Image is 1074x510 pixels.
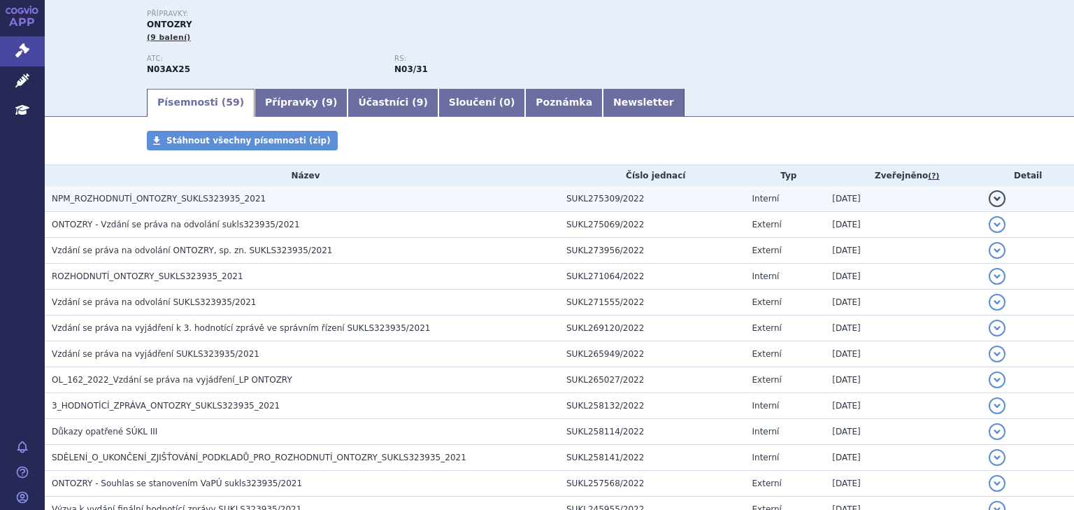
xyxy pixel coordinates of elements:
span: OL_162_2022_Vzdání se práva na vyjádření_LP ONTOZRY [52,375,292,385]
span: 0 [503,97,510,108]
td: SUKL258132/2022 [559,393,745,419]
p: RS: [394,55,628,63]
td: SUKL275069/2022 [559,212,745,238]
p: Přípravky: [147,10,642,18]
span: Externí [752,220,782,229]
th: Detail [982,165,1074,186]
button: detail [989,423,1005,440]
a: Poznámka [525,89,603,117]
td: [DATE] [825,341,982,367]
td: [DATE] [825,290,982,316]
span: Interní [752,453,780,462]
span: 9 [417,97,424,108]
a: Newsletter [603,89,685,117]
span: Externí [752,349,782,359]
td: [DATE] [825,186,982,212]
span: Interní [752,401,780,411]
button: detail [989,190,1005,207]
td: SUKL257568/2022 [559,471,745,497]
span: 59 [226,97,239,108]
span: ONTOZRY [147,20,192,29]
span: Vzdání se práva na vyjádření SUKLS323935/2021 [52,349,259,359]
p: ATC: [147,55,380,63]
span: Stáhnout všechny písemnosti (zip) [166,136,331,146]
td: [DATE] [825,238,982,264]
button: detail [989,397,1005,414]
button: detail [989,216,1005,233]
td: [DATE] [825,264,982,290]
span: 9 [326,97,333,108]
th: Název [45,165,559,186]
td: SUKL265949/2022 [559,341,745,367]
td: SUKL271555/2022 [559,290,745,316]
button: detail [989,449,1005,466]
span: ROZHODNUTÍ_ONTOZRY_SUKLS323935_2021 [52,271,243,281]
span: (9 balení) [147,33,191,42]
td: SUKL273956/2022 [559,238,745,264]
span: SDĚLENÍ_O_UKONČENÍ_ZJIŠŤOVÁNÍ_PODKLADŮ_PRO_ROZHODNUTÍ_ONTOZRY_SUKLS323935_2021 [52,453,466,462]
button: detail [989,242,1005,259]
button: detail [989,294,1005,311]
th: Typ [745,165,826,186]
th: Zveřejněno [825,165,982,186]
span: 3_HODNOTÍCÍ_ZPRÁVA_ONTOZRY_SUKLS323935_2021 [52,401,280,411]
td: SUKL271064/2022 [559,264,745,290]
button: detail [989,320,1005,337]
button: detail [989,475,1005,492]
span: NPM_ROZHODNUTÍ_ONTOZRY_SUKLS323935_2021 [52,194,266,204]
span: ONTOZRY - Souhlas se stanovením VaPÚ sukls323935/2021 [52,479,302,488]
span: Vzdání se práva na vyjádření k 3. hodnotící zprávě ve správním řízení SUKLS323935/2021 [52,323,430,333]
span: ONTOZRY - Vzdání se práva na odvolání sukls323935/2021 [52,220,300,229]
span: Externí [752,246,782,255]
button: detail [989,268,1005,285]
td: [DATE] [825,367,982,393]
td: [DATE] [825,393,982,419]
a: Účastníci (9) [348,89,438,117]
th: Číslo jednací [559,165,745,186]
button: detail [989,371,1005,388]
span: Interní [752,427,780,437]
a: Stáhnout všechny písemnosti (zip) [147,131,338,150]
a: Sloučení (0) [438,89,525,117]
td: SUKL258114/2022 [559,419,745,445]
span: Důkazy opatřené SÚKL III [52,427,157,437]
span: Interní [752,194,780,204]
span: Externí [752,375,782,385]
span: Externí [752,297,782,307]
span: Externí [752,323,782,333]
td: SUKL258141/2022 [559,445,745,471]
td: [DATE] [825,471,982,497]
a: Písemnosti (59) [147,89,255,117]
strong: cenobamat [394,64,428,74]
strong: CENOBAMAT [147,64,190,74]
td: [DATE] [825,419,982,445]
td: [DATE] [825,445,982,471]
button: detail [989,346,1005,362]
span: Vzdání se práva na odvolání SUKLS323935/2021 [52,297,256,307]
td: SUKL265027/2022 [559,367,745,393]
a: Přípravky (9) [255,89,348,117]
td: [DATE] [825,316,982,341]
span: Interní [752,271,780,281]
span: Vzdání se práva na odvolání ONTOZRY, sp. zn. SUKLS323935/2021 [52,246,332,255]
abbr: (?) [928,171,939,181]
td: [DATE] [825,212,982,238]
span: Externí [752,479,782,488]
td: SUKL269120/2022 [559,316,745,341]
td: SUKL275309/2022 [559,186,745,212]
